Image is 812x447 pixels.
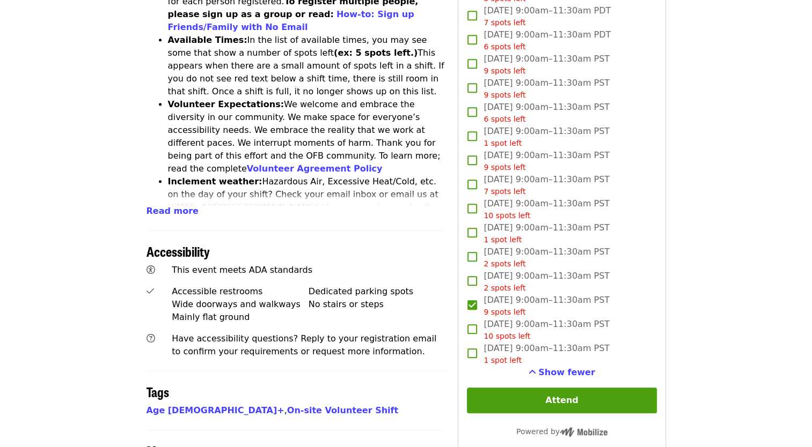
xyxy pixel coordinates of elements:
div: Mainly flat ground [172,311,309,324]
span: 6 spots left [484,115,525,123]
span: , [147,405,287,415]
span: Accessibility [147,242,210,260]
span: [DATE] 9:00am–11:30am PST [484,53,610,77]
span: [DATE] 9:00am–11:30am PDT [484,4,611,28]
span: Read more [147,206,199,216]
button: Attend [467,388,656,413]
div: Dedicated parking spots [309,285,445,298]
li: Hazardous Air, Excessive Heat/Cold, etc. on the day of your shift? Check your email inbox or emai... [168,175,445,240]
span: [DATE] 9:00am–11:30am PST [484,149,610,173]
div: Accessible restrooms [172,285,309,298]
i: universal-access icon [147,265,155,275]
span: [DATE] 9:00am–11:30am PST [484,342,610,366]
strong: Inclement weather: [168,176,262,187]
span: [DATE] 9:00am–11:30am PST [484,197,610,221]
div: No stairs or steps [309,298,445,311]
i: check icon [147,286,154,296]
span: 7 spots left [484,187,525,196]
span: 7 spots left [484,18,525,27]
span: [DATE] 9:00am–11:30am PST [484,125,610,149]
span: [DATE] 9:00am–11:30am PST [484,173,610,197]
span: Powered by [516,427,608,436]
li: In the list of available times, you may see some that show a number of spots left This appears wh... [168,34,445,98]
span: 9 spots left [484,308,525,316]
strong: Volunteer Expectations: [168,99,284,109]
a: Volunteer Agreement Policy [247,163,383,174]
span: [DATE] 9:00am–11:30am PST [484,77,610,101]
span: [DATE] 9:00am–11:30am PST [484,101,610,125]
span: 2 spots left [484,259,525,268]
span: 9 spots left [484,163,525,172]
span: 1 spot left [484,139,522,147]
span: 9 spots left [484,91,525,99]
span: 2 spots left [484,284,525,292]
div: Wide doorways and walkways [172,298,309,311]
strong: (ex: 5 spots left.) [334,48,418,58]
span: Show fewer [538,367,595,377]
span: [DATE] 9:00am–11:30am PST [484,270,610,294]
button: Read more [147,205,199,218]
a: On-site Volunteer Shift [287,405,398,415]
span: 1 spot left [484,356,522,364]
span: [DATE] 9:00am–11:30am PST [484,318,610,342]
strong: Available Times: [168,35,247,45]
a: Age [DEMOGRAPHIC_DATA]+ [147,405,284,415]
span: [DATE] 9:00am–11:30am PST [484,294,610,318]
span: Have accessibility questions? Reply to your registration email to confirm your requirements or re... [172,333,436,356]
span: [DATE] 9:00am–11:30am PDT [484,28,611,53]
button: See more timeslots [529,366,595,379]
a: How-to: Sign up Friends/Family with No Email [168,9,414,32]
span: 10 spots left [484,332,530,340]
img: Powered by Mobilize [560,427,608,437]
span: 9 spots left [484,66,525,75]
span: 6 spots left [484,42,525,51]
span: 1 spot left [484,235,522,244]
span: This event meets ADA standards [172,265,312,275]
span: [DATE] 9:00am–11:30am PST [484,221,610,245]
i: question-circle icon [147,333,155,344]
span: 10 spots left [484,211,530,220]
span: Tags [147,382,169,401]
span: [DATE] 9:00am–11:30am PST [484,245,610,270]
li: We welcome and embrace the diversity in our community. We make space for everyone’s accessibility... [168,98,445,175]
